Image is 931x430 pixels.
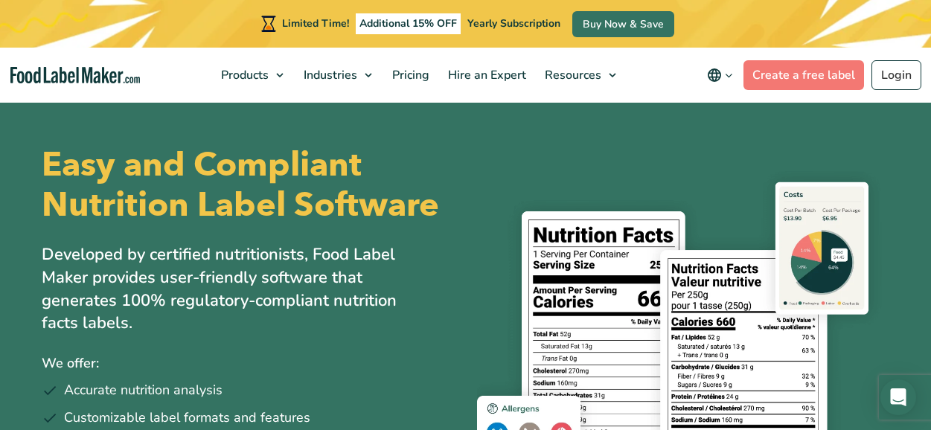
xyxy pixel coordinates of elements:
[299,67,359,83] span: Industries
[42,353,455,374] p: We offer:
[439,48,532,103] a: Hire an Expert
[388,67,431,83] span: Pricing
[383,48,435,103] a: Pricing
[356,13,461,34] span: Additional 15% OFF
[871,60,921,90] a: Login
[880,379,916,415] div: Open Intercom Messenger
[536,48,624,103] a: Resources
[64,408,310,428] span: Customizable label formats and features
[467,16,560,31] span: Yearly Subscription
[64,380,223,400] span: Accurate nutrition analysis
[42,145,455,225] h1: Easy and Compliant Nutrition Label Software
[444,67,528,83] span: Hire an Expert
[572,11,674,37] a: Buy Now & Save
[743,60,864,90] a: Create a free label
[295,48,380,103] a: Industries
[212,48,291,103] a: Products
[42,243,429,335] p: Developed by certified nutritionists, Food Label Maker provides user-friendly software that gener...
[217,67,270,83] span: Products
[282,16,349,31] span: Limited Time!
[540,67,603,83] span: Resources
